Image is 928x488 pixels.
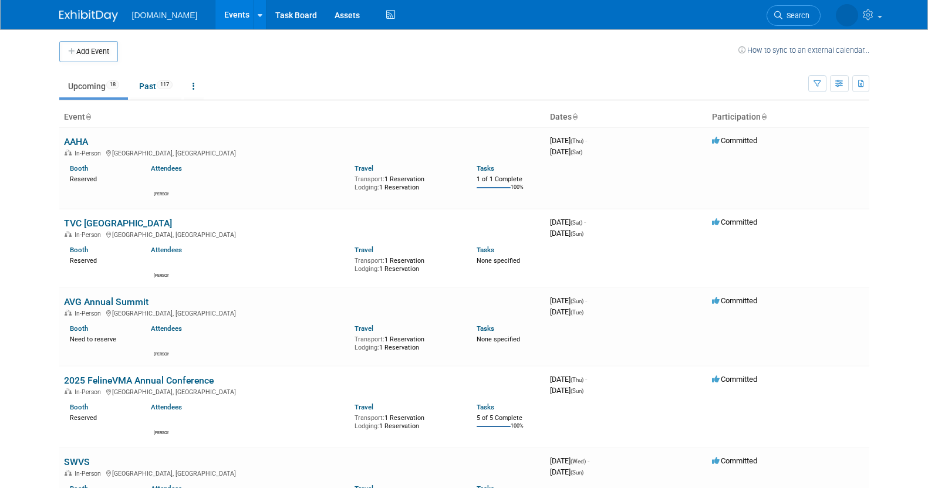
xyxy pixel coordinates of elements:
a: AVG Annual Summit [64,296,149,307]
a: Attendees [151,164,182,172]
div: [GEOGRAPHIC_DATA], [GEOGRAPHIC_DATA] [64,148,541,157]
span: [DATE] [550,136,587,145]
a: Booth [70,324,88,333]
span: (Sun) [571,298,583,304]
span: (Sat) [571,219,582,226]
a: Booth [70,403,88,411]
span: (Sun) [571,231,583,237]
span: [DATE] [550,467,583,476]
span: 18 [106,80,119,89]
span: Committed [712,218,757,226]
div: [GEOGRAPHIC_DATA], [GEOGRAPHIC_DATA] [64,387,541,396]
img: Shawn Wilkie [154,257,168,272]
span: Lodging: [355,344,379,351]
span: In-Person [75,231,104,239]
span: [DATE] [550,386,583,395]
span: - [585,296,587,305]
a: Travel [355,246,373,254]
span: (Sun) [571,388,583,394]
span: (Wed) [571,458,586,465]
div: Reserved [70,173,134,184]
span: (Thu) [571,138,583,144]
img: In-Person Event [65,150,72,155]
span: (Thu) [571,377,583,383]
a: Tasks [477,246,494,254]
span: - [584,218,586,226]
div: 1 Reservation 1 Reservation [355,412,459,430]
div: Lucas Smith [154,429,168,436]
span: Transport: [355,335,384,343]
span: [DOMAIN_NAME] [132,11,198,20]
span: (Tue) [571,309,583,316]
a: Upcoming18 [59,75,128,97]
a: Attendees [151,246,182,254]
a: 2025 FelineVMA Annual Conference [64,375,214,386]
a: Tasks [477,164,494,172]
a: Sort by Event Name [85,112,91,121]
div: 5 of 5 Complete [477,414,541,422]
td: 100% [511,423,524,439]
span: None specified [477,257,520,265]
span: Committed [712,375,757,384]
span: Lodging: [355,422,379,430]
div: [GEOGRAPHIC_DATA], [GEOGRAPHIC_DATA] [64,229,541,239]
a: Booth [70,246,88,254]
span: [DATE] [550,229,583,238]
span: Lodging: [355,184,379,191]
span: [DATE] [550,456,589,465]
span: Transport: [355,175,384,183]
span: (Sun) [571,469,583,476]
span: (Sat) [571,149,582,155]
img: In-Person Event [65,310,72,316]
div: David Han [154,350,168,357]
a: Tasks [477,324,494,333]
span: Committed [712,136,757,145]
span: Transport: [355,257,384,265]
th: Dates [545,107,707,127]
span: None specified [477,335,520,343]
div: 1 Reservation 1 Reservation [355,333,459,351]
a: Past117 [130,75,181,97]
div: Reserved [70,412,134,422]
span: In-Person [75,310,104,317]
img: Lucas Smith [154,415,168,429]
span: Transport: [355,414,384,422]
div: Shawn Wilkie [154,272,168,279]
a: Attendees [151,324,182,333]
span: [DATE] [550,147,582,156]
a: Attendees [151,403,182,411]
a: Booth [70,164,88,172]
div: William Forsey [154,190,168,197]
a: Travel [355,324,373,333]
div: 1 of 1 Complete [477,175,541,184]
a: How to sync to an external calendar... [738,46,869,55]
span: [DATE] [550,307,583,316]
div: [GEOGRAPHIC_DATA], [GEOGRAPHIC_DATA] [64,308,541,317]
span: Search [782,11,809,20]
a: AAHA [64,136,88,147]
span: Lodging: [355,265,379,273]
div: Need to reserve [70,333,134,344]
a: Travel [355,164,373,172]
span: [DATE] [550,218,586,226]
a: SWVS [64,456,90,467]
span: 117 [157,80,173,89]
a: TVC [GEOGRAPHIC_DATA] [64,218,172,229]
a: Tasks [477,403,494,411]
img: In-Person Event [65,470,72,476]
div: 1 Reservation 1 Reservation [355,255,459,273]
a: Sort by Start Date [572,112,578,121]
img: In-Person Event [65,231,72,237]
div: Reserved [70,255,134,265]
img: David Han [154,336,168,350]
span: In-Person [75,388,104,396]
span: Committed [712,456,757,465]
div: [GEOGRAPHIC_DATA], [GEOGRAPHIC_DATA] [64,468,541,477]
img: In-Person Event [65,388,72,394]
a: Sort by Participation Type [761,112,767,121]
span: [DATE] [550,296,587,305]
span: [DATE] [550,375,587,384]
span: In-Person [75,470,104,477]
a: Travel [355,403,373,411]
span: - [588,456,589,465]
